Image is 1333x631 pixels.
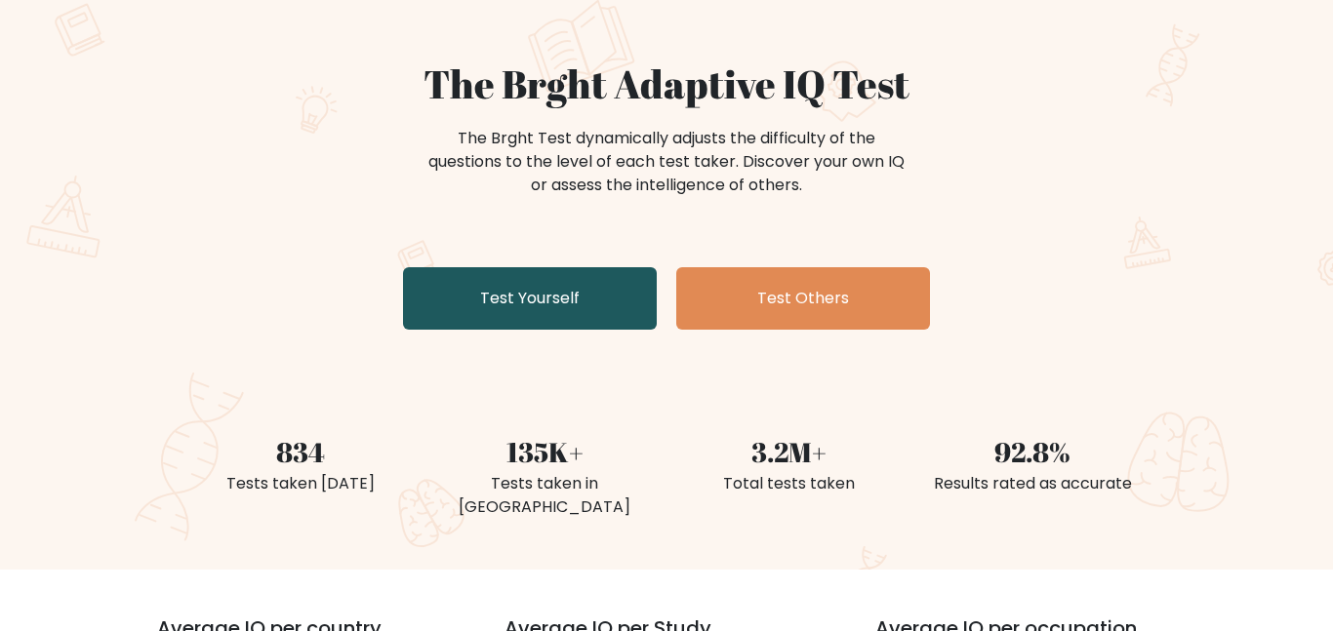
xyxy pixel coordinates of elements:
[922,431,1143,472] div: 92.8%
[676,267,930,330] a: Test Others
[678,431,899,472] div: 3.2M+
[434,472,655,519] div: Tests taken in [GEOGRAPHIC_DATA]
[423,127,910,197] div: The Brght Test dynamically adjusts the difficulty of the questions to the level of each test take...
[922,472,1143,495] div: Results rated as accurate
[190,60,1143,107] h1: The Brght Adaptive IQ Test
[190,431,411,472] div: 834
[403,267,657,330] a: Test Yourself
[434,431,655,472] div: 135K+
[190,472,411,495] div: Tests taken [DATE]
[678,472,899,495] div: Total tests taken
